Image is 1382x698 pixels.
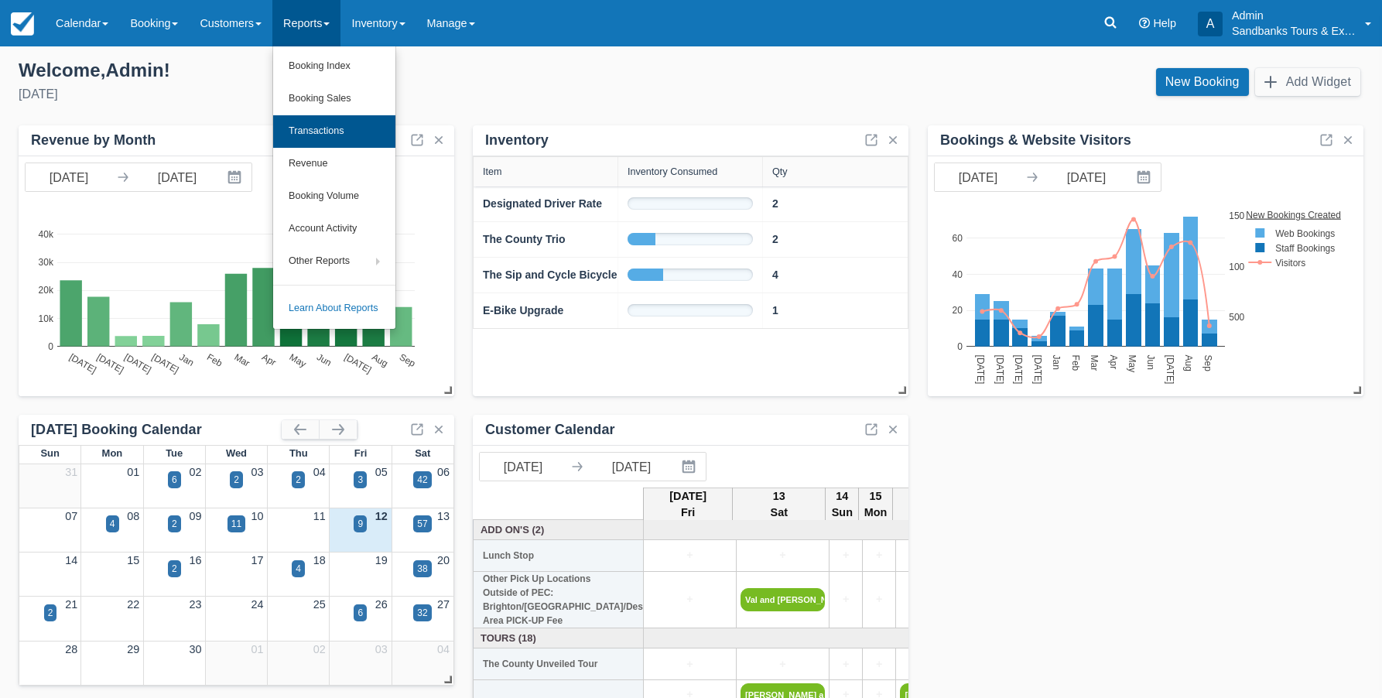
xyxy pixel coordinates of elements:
[189,643,201,655] a: 30
[437,510,450,522] a: 13
[733,488,826,522] th: 13 Sat
[189,466,201,478] a: 02
[483,231,566,248] a: The County Trio
[772,196,778,212] a: 2
[313,466,326,478] a: 04
[313,643,326,655] a: 02
[772,197,778,210] strong: 2
[31,421,282,439] div: [DATE] Booking Calendar
[296,473,301,487] div: 2
[1198,12,1223,36] div: A
[940,132,1131,149] div: Bookings & Website Visitors
[289,447,308,459] span: Thu
[474,648,644,680] th: The County Unveiled Tour
[231,517,241,531] div: 11
[772,166,788,177] div: Qty
[65,598,77,611] a: 21
[48,606,53,620] div: 2
[1130,163,1161,191] button: Interact with the calendar and add the check-in date for your trip.
[127,598,139,611] a: 22
[251,643,264,655] a: 01
[867,547,891,564] a: +
[189,510,201,522] a: 09
[375,466,388,478] a: 05
[65,554,77,566] a: 14
[127,466,139,478] a: 01
[483,166,502,177] div: Item
[313,598,326,611] a: 25
[437,643,450,655] a: 04
[357,606,363,620] div: 6
[772,269,778,281] strong: 4
[1232,8,1356,23] p: Admin
[251,554,264,566] a: 17
[19,59,679,82] div: Welcome , Admin !
[485,421,615,439] div: Customer Calendar
[1247,209,1342,220] text: New Bookings Created
[273,180,395,213] a: Booking Volume
[40,447,59,459] span: Sun
[375,643,388,655] a: 03
[251,598,264,611] a: 24
[417,517,427,531] div: 57
[474,540,644,572] th: Lunch Stop
[485,132,549,149] div: Inventory
[273,50,395,83] a: Booking Index
[474,572,644,628] th: Other Pick Up Locations Outside of PEC: Brighton/[GEOGRAPHIC_DATA]/Deseronto/[GEOGRAPHIC_DATA] Ar...
[483,269,643,281] strong: The Sip and Cycle Bicycle Tour
[172,517,177,531] div: 2
[483,196,602,212] a: Designated Driver Rate
[483,233,566,245] strong: The County Trio
[26,163,112,191] input: Start Date
[273,293,395,325] a: Learn About Reports
[127,554,139,566] a: 15
[417,606,427,620] div: 32
[226,447,247,459] span: Wed
[375,598,388,611] a: 26
[437,598,450,611] a: 27
[134,163,221,191] input: End Date
[273,115,395,148] a: Transactions
[296,562,301,576] div: 4
[127,510,139,522] a: 08
[273,245,395,278] a: Other Reports
[867,591,891,608] a: +
[354,447,368,459] span: Fri
[65,510,77,522] a: 07
[675,453,706,481] button: Interact with the calendar and add the check-in date for your trip.
[900,547,984,564] a: +
[437,466,450,478] a: 06
[273,148,395,180] a: Revenue
[102,447,123,459] span: Mon
[31,132,156,149] div: Revenue by Month
[772,304,778,316] strong: 1
[11,12,34,36] img: checkfront-main-nav-mini-logo.png
[826,488,859,522] th: 14 Sun
[648,656,732,673] a: +
[1255,68,1360,96] button: Add Widget
[272,46,396,330] ul: Reports
[19,85,679,104] div: [DATE]
[477,631,640,645] a: Tours (18)
[415,447,430,459] span: Sat
[1156,68,1249,96] a: New Booking
[772,233,778,245] strong: 2
[772,303,778,319] a: 1
[741,588,825,611] a: Val and [PERSON_NAME]
[273,83,395,115] a: Booking Sales
[935,163,1021,191] input: Start Date
[588,453,675,481] input: End Date
[867,656,891,673] a: +
[648,591,732,608] a: +
[313,510,326,522] a: 11
[900,591,984,608] a: +
[483,197,602,210] strong: Designated Driver Rate
[65,466,77,478] a: 31
[417,562,427,576] div: 38
[221,163,251,191] button: Interact with the calendar and add the check-in date for your trip.
[375,554,388,566] a: 19
[437,554,450,566] a: 20
[900,656,984,673] a: +
[741,656,825,673] a: +
[892,488,985,522] th: 16 Tue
